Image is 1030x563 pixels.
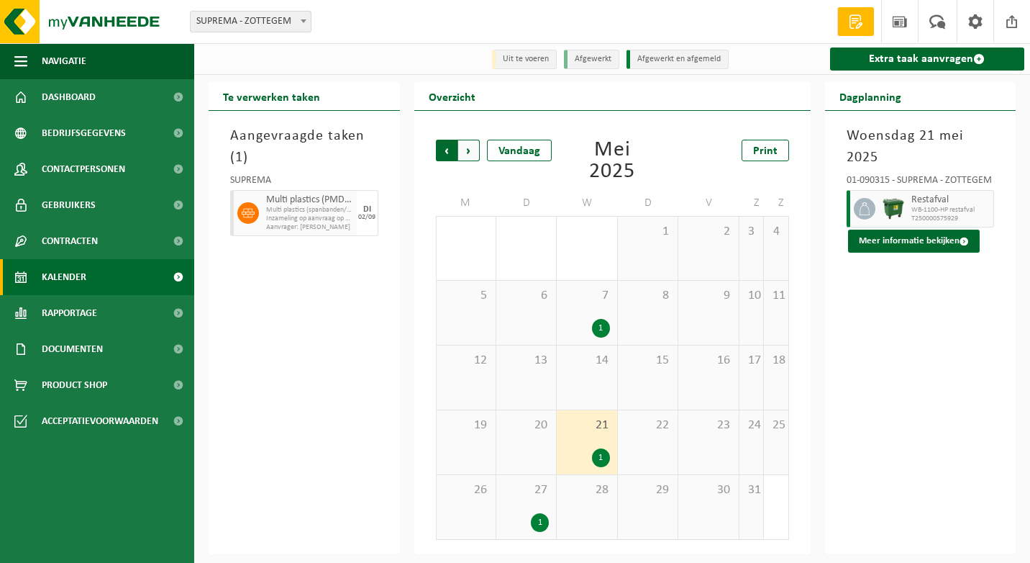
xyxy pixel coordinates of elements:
[742,140,789,161] a: Print
[496,190,557,216] td: D
[625,482,670,498] span: 29
[830,48,1025,71] a: Extra taak aanvragen
[685,353,731,369] span: 16
[266,206,353,215] span: Multi plastics (spanbanden/EPS/folie naturel/folie gemengd
[825,82,916,110] h2: Dagplanning
[678,190,739,216] td: V
[557,190,617,216] td: W
[739,190,764,216] td: Z
[625,288,670,304] span: 8
[747,288,756,304] span: 10
[42,115,126,151] span: Bedrijfsgegevens
[592,449,610,467] div: 1
[747,353,756,369] span: 17
[747,482,756,498] span: 31
[266,223,353,232] span: Aanvrager: [PERSON_NAME]
[570,140,653,183] div: Mei 2025
[42,331,103,367] span: Documenten
[503,482,549,498] span: 27
[503,418,549,433] span: 20
[564,288,609,304] span: 7
[564,50,619,69] li: Afgewerkt
[503,288,549,304] span: 6
[266,215,353,223] span: Inzameling op aanvraag op geplande route (incl. verwerking)
[191,12,311,32] span: SUPREMA - ZOTTEGEM
[747,418,756,433] span: 24
[487,140,552,161] div: Vandaag
[42,79,96,115] span: Dashboard
[911,194,990,206] span: Restafval
[358,214,375,221] div: 02/09
[235,150,243,165] span: 1
[230,176,378,190] div: SUPREMA
[42,367,107,403] span: Product Shop
[42,295,97,331] span: Rapportage
[626,50,729,69] li: Afgewerkt en afgemeld
[618,190,678,216] td: D
[436,140,457,161] span: Vorige
[883,198,904,220] img: WB-1100-HPE-GN-01
[363,205,371,214] div: DI
[771,224,780,240] span: 4
[230,125,378,168] h3: Aangevraagde taken ( )
[592,319,610,338] div: 1
[42,223,98,259] span: Contracten
[42,187,96,223] span: Gebruikers
[190,11,311,32] span: SUPREMA - ZOTTEGEM
[685,288,731,304] span: 9
[747,224,756,240] span: 3
[42,259,86,295] span: Kalender
[414,82,490,110] h2: Overzicht
[444,353,488,369] span: 12
[209,82,334,110] h2: Te verwerken taken
[847,125,995,168] h3: Woensdag 21 mei 2025
[685,418,731,433] span: 23
[764,190,788,216] td: Z
[444,482,488,498] span: 26
[531,513,549,532] div: 1
[911,206,990,215] span: WB-1100-HP restafval
[564,418,609,433] span: 21
[771,353,780,369] span: 18
[503,353,549,369] span: 13
[625,224,670,240] span: 1
[266,194,353,206] span: Multi plastics (PMD/harde kunststoffen/spanbanden/EPS/folie naturel/folie gemengd)
[564,353,609,369] span: 14
[436,190,496,216] td: M
[625,353,670,369] span: 15
[685,224,731,240] span: 2
[847,176,995,190] div: 01-090315 - SUPREMA - ZOTTEGEM
[625,418,670,433] span: 22
[564,482,609,498] span: 28
[42,43,86,79] span: Navigatie
[492,50,557,69] li: Uit te voeren
[42,151,125,187] span: Contactpersonen
[444,288,488,304] span: 5
[42,403,158,439] span: Acceptatievoorwaarden
[771,418,780,433] span: 25
[771,288,780,304] span: 11
[685,482,731,498] span: 30
[753,145,778,157] span: Print
[911,215,990,223] span: T250000575929
[444,418,488,433] span: 19
[458,140,480,161] span: Volgende
[848,230,980,253] button: Meer informatie bekijken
